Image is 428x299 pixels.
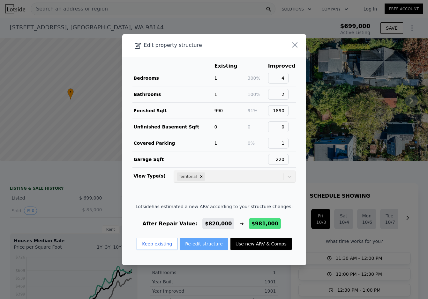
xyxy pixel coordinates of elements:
span: 1 [214,76,217,81]
span: Lotside has estimated a new ARV according to your structure changes: [136,203,293,210]
button: Keep existing [137,238,177,250]
span: 91% [248,108,258,113]
span: 100% [248,92,260,97]
td: 0 [247,119,268,135]
td: Covered Parking [132,135,214,151]
td: Bathrooms [132,86,214,102]
span: $820,000 [205,221,232,227]
span: 1 [214,141,217,146]
button: Re-edit structure [180,238,228,250]
div: Edit property structure [122,41,269,50]
button: Use new ARV & Comps [230,238,292,250]
span: 1 [214,92,217,97]
span: 990 [214,108,223,113]
th: Improved [268,62,296,70]
td: Finished Sqft [132,102,214,119]
td: Unfinished Basement Sqft [132,119,214,135]
span: 0% [248,141,255,146]
span: 0 [214,124,217,129]
td: View Type(s) [132,168,173,183]
th: Existing [214,62,247,70]
td: Bedrooms [132,70,214,86]
div: After Repair Value: → [136,220,293,228]
td: Garage Sqft [132,151,214,167]
span: 300% [248,76,260,81]
span: $981,000 [252,221,278,227]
